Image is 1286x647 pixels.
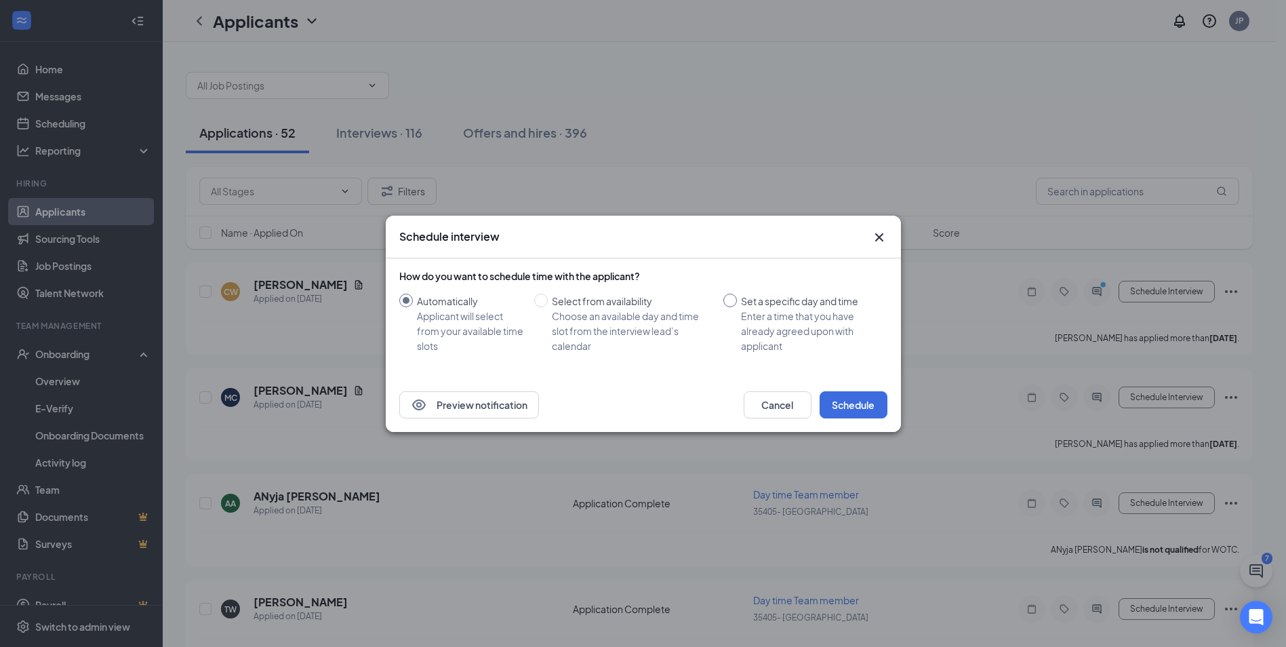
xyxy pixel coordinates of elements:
svg: Eye [411,397,427,413]
div: How do you want to schedule time with the applicant? [399,269,887,283]
div: Select from availability [552,294,712,309]
div: Applicant will select from your available time slots [417,309,523,353]
button: Close [871,229,887,246]
div: Open Intercom Messenger [1240,601,1272,633]
button: Cancel [744,391,811,418]
svg: Cross [871,229,887,246]
h3: Schedule interview [399,229,500,244]
button: Schedule [820,391,887,418]
div: Enter a time that you have already agreed upon with applicant [741,309,877,353]
button: EyePreview notification [399,391,539,418]
div: Set a specific day and time [741,294,877,309]
div: Automatically [417,294,523,309]
div: Choose an available day and time slot from the interview lead’s calendar [552,309,712,353]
